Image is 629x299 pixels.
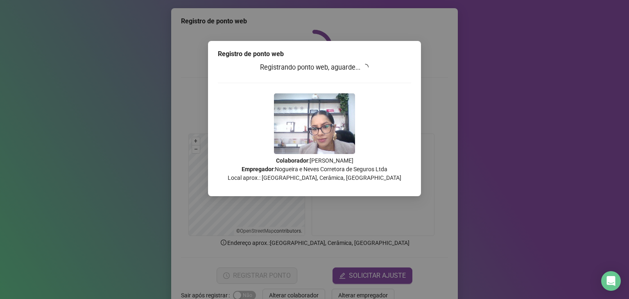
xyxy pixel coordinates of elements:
[362,63,369,71] span: loading
[601,271,621,291] div: Open Intercom Messenger
[218,156,411,182] p: : [PERSON_NAME] : Nogueira e Neves Corretora de Seguros Ltda Local aprox.: [GEOGRAPHIC_DATA], Cer...
[276,157,308,164] strong: Colaborador
[274,93,355,154] img: 2Q==
[218,49,411,59] div: Registro de ponto web
[242,166,274,172] strong: Empregador
[218,62,411,73] h3: Registrando ponto web, aguarde...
